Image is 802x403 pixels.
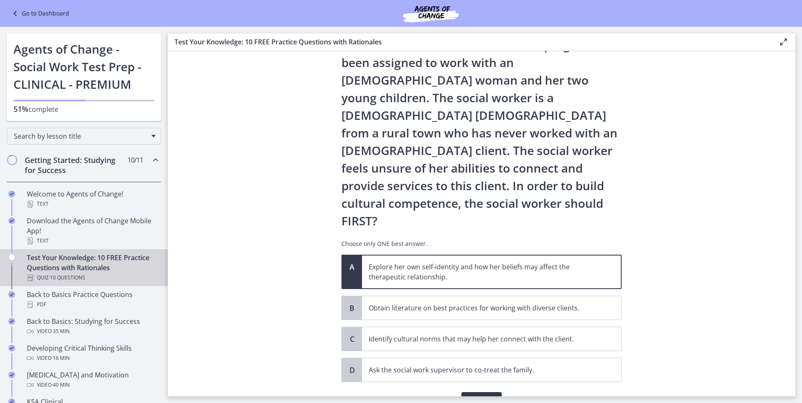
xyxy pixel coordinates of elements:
span: D [347,365,357,375]
div: Test Your Knowledge: 10 FREE Practice Questions with Rationales [27,253,158,283]
span: 10 / 11 [128,155,143,165]
div: Back to Basics Practice Questions [27,289,158,310]
div: Text [27,199,158,209]
div: Quiz [27,273,158,283]
p: Explore her own self-identity and how her beliefs may affect the therapeutic relationship. [369,262,598,282]
p: A new social worker at a Head Start program has been assigned to work with an [DEMOGRAPHIC_DATA] ... [341,36,622,230]
h2: Getting Started: Studying for Success [25,155,127,175]
img: Agents of Change [380,3,481,23]
i: Completed [8,372,15,378]
div: Welcome to Agents of Change! [27,189,158,209]
div: [MEDICAL_DATA] and Motivation [27,370,158,390]
div: PDF [27,300,158,310]
i: Completed [8,291,15,298]
span: · 16 min [52,353,70,363]
div: Back to Basics: Studying for Success [27,316,158,336]
p: Ask the social work supervisor to co-treat the family. [369,365,598,375]
p: Obtain literature on best practices for working with diverse clients. [369,303,598,313]
span: B [347,303,357,313]
div: Video [27,380,158,390]
a: Go to Dashboard [10,8,69,18]
i: Completed [8,217,15,224]
p: Choose only ONE best answer. [341,240,622,248]
span: 51% [13,104,29,114]
span: C [347,334,357,344]
div: Search by lesson title [7,128,161,145]
i: Completed [8,345,15,351]
i: Completed [8,318,15,325]
div: Download the Agents of Change Mobile App! [27,216,158,246]
span: Search by lesson title [14,132,147,141]
span: · 35 min [52,326,70,336]
div: Developing Critical Thinking Skills [27,343,158,363]
h1: Agents of Change - Social Work Test Prep - CLINICAL - PREMIUM [13,40,154,93]
div: Text [27,236,158,246]
div: Video [27,353,158,363]
span: A [347,262,357,272]
span: · 40 min [52,380,70,390]
span: · 10 Questions [49,273,85,283]
p: Identify cultural norms that may help her connect with the client. [369,334,598,344]
div: Video [27,326,158,336]
p: complete [13,104,154,114]
h3: Test Your Knowledge: 10 FREE Practice Questions with Rationales [174,37,765,47]
i: Completed [8,191,15,197]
